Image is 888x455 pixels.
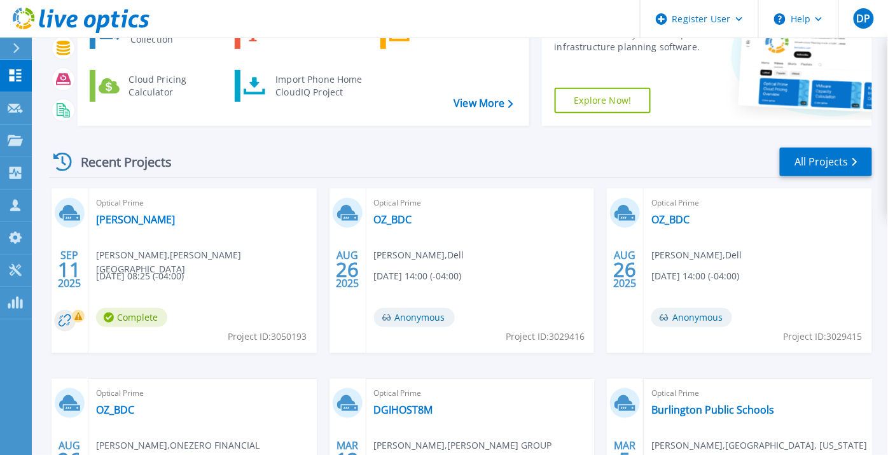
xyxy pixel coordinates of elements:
span: Optical Prime [96,196,309,210]
span: [DATE] 08:25 (-04:00) [96,269,184,283]
div: AUG 2025 [335,246,359,293]
span: [PERSON_NAME] , Dell [374,248,464,262]
span: [PERSON_NAME] , [PERSON_NAME][GEOGRAPHIC_DATA] [96,248,317,276]
span: Optical Prime [374,386,587,400]
div: Import Phone Home CloudIQ Project [269,73,368,99]
span: Complete [96,308,167,327]
div: Recent Projects [49,146,189,178]
a: DGIHOST8M [374,403,433,416]
span: Project ID: 3029416 [506,330,585,344]
span: [PERSON_NAME] , [GEOGRAPHIC_DATA], [US_STATE] [651,438,867,452]
div: Cloud Pricing Calculator [123,73,217,99]
a: [PERSON_NAME] [96,213,175,226]
span: DP [856,13,870,24]
span: Optical Prime [651,196,864,210]
span: [PERSON_NAME] , ONEZERO FINANCIAL [96,438,260,452]
span: 26 [336,264,359,275]
a: Cloud Pricing Calculator [90,70,220,102]
a: Burlington Public Schools [651,403,774,416]
a: View More [454,97,513,109]
a: Explore Now! [555,88,651,113]
div: SEP 2025 [57,246,81,293]
span: [DATE] 14:00 (-04:00) [651,269,739,283]
span: Anonymous [651,308,732,327]
a: OZ_BDC [96,403,134,416]
div: AUG 2025 [613,246,637,293]
span: [DATE] 14:00 (-04:00) [374,269,462,283]
span: 26 [614,264,637,275]
span: Optical Prime [651,386,864,400]
span: Project ID: 3050193 [228,330,307,344]
a: OZ_BDC [651,213,690,226]
a: All Projects [780,148,872,176]
span: 11 [58,264,81,275]
span: [PERSON_NAME] , [PERSON_NAME] GROUP [374,438,552,452]
span: Project ID: 3029415 [784,330,863,344]
span: Optical Prime [96,386,309,400]
span: Optical Prime [374,196,587,210]
span: [PERSON_NAME] , Dell [651,248,742,262]
a: OZ_BDC [374,213,412,226]
span: Anonymous [374,308,455,327]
